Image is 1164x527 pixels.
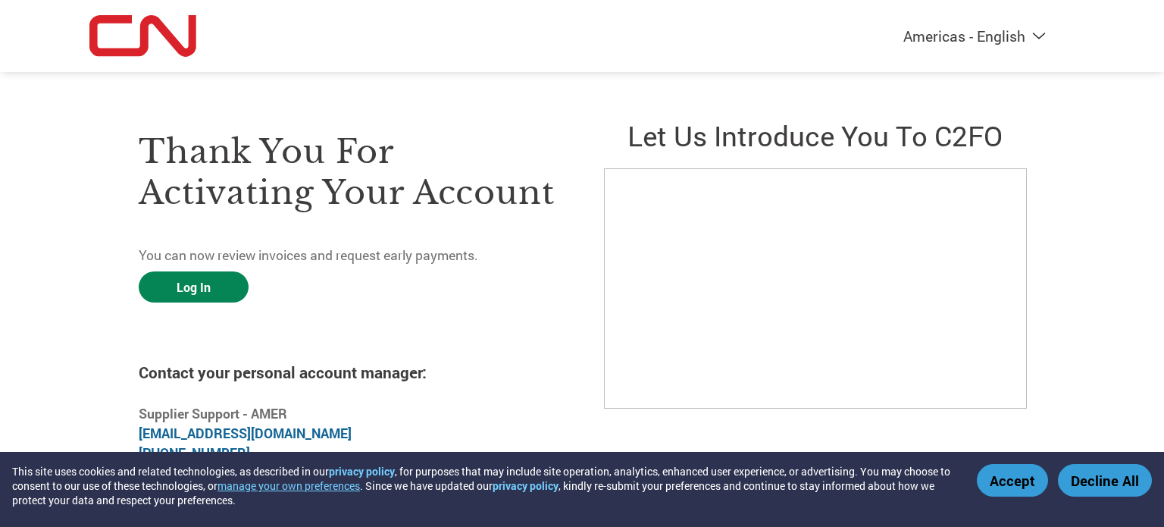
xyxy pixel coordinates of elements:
[217,478,360,493] button: manage your own preferences
[1058,464,1152,497] button: Decline All
[604,168,1027,409] iframe: C2FO Introduction Video
[139,362,560,383] h4: Contact your personal account manager:
[493,478,559,493] a: privacy policy
[89,15,196,57] img: CN
[139,405,287,422] b: Supplier Support - AMER
[139,246,560,265] p: You can now review invoices and request early payments.
[604,117,1025,154] h2: Let us introduce you to C2FO
[977,464,1048,497] button: Accept
[139,444,250,462] a: [PHONE_NUMBER]
[139,131,560,213] h3: Thank you for activating your account
[329,464,395,478] a: privacy policy
[139,271,249,303] a: Log In
[12,464,955,507] div: This site uses cookies and related technologies, as described in our , for purposes that may incl...
[139,425,352,442] a: [EMAIL_ADDRESS][DOMAIN_NAME]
